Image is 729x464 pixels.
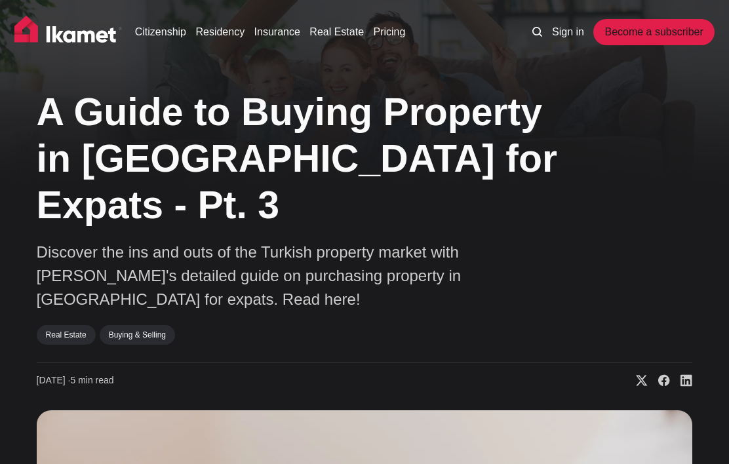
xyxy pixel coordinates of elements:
a: Become a subscriber [593,19,714,45]
a: Residency [195,24,245,40]
h1: A Guide to Buying Property in [GEOGRAPHIC_DATA] for Expats - Pt. 3 [37,89,561,228]
p: Discover the ins and outs of the Turkish property market with [PERSON_NAME]'s detailed guide on p... [37,241,496,311]
a: Sign in [552,24,584,40]
a: Share on Facebook [648,374,670,387]
span: [DATE] ∙ [37,375,71,385]
time: 5 min read [37,374,114,387]
a: Pricing [374,24,406,40]
a: Share on X [625,374,648,387]
a: Citizenship [135,24,186,40]
a: Real Estate [37,325,96,345]
img: Ikamet home [14,16,122,48]
a: Buying & Selling [100,325,175,345]
a: Real Estate [309,24,364,40]
a: Share on Linkedin [670,374,692,387]
a: Insurance [254,24,300,40]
